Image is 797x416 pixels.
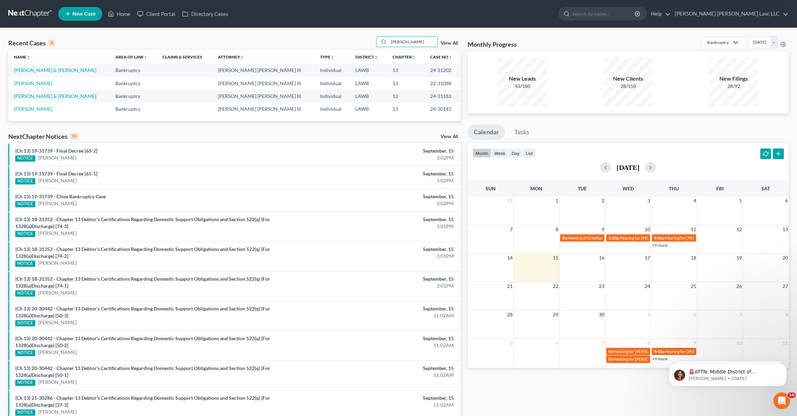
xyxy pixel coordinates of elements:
td: [PERSON_NAME] [PERSON_NAME] III [212,77,315,90]
span: 22 [552,282,559,290]
span: 31 [506,197,513,205]
span: 9:45a [654,235,664,241]
span: 25 [690,282,697,290]
span: 5 [738,197,743,205]
div: New Leads [498,75,547,83]
td: 13 [387,64,425,76]
td: LAWB [350,90,387,102]
a: (Ch 13) 18-31352 - Chapter 13 Debtor's Certifications Regarding Domestic Support Obligations and ... [15,246,270,259]
span: 10 [736,339,743,347]
a: (Ch 13) 18-31352 - Chapter 13 Debtor's Certifications Regarding Domestic Support Obligations and ... [15,276,270,289]
a: Calendar [468,125,505,140]
span: 9 [693,339,697,347]
div: 43/180 [498,83,547,90]
div: September, 15 [312,275,454,282]
i: unfold_more [240,55,244,60]
span: 28 [506,310,513,319]
div: September, 15 [312,395,454,401]
span: 11 [782,339,789,347]
span: 8 [555,225,559,234]
span: 7 [509,225,513,234]
span: 3 [647,197,651,205]
td: Bankruptcy [110,64,157,76]
td: LAWB [350,103,387,116]
div: September, 15 [312,193,454,200]
a: Area of Lawunfold_more [115,54,148,60]
span: 1 [555,197,559,205]
div: 11:02AM [312,342,454,349]
a: Typeunfold_more [320,54,335,60]
a: [PERSON_NAME] [38,349,77,356]
div: September, 15 [312,147,454,154]
span: 1:30p [608,235,619,241]
a: [PERSON_NAME] [14,80,52,86]
a: (Ch 13) 20-30442 - Chapter 13 Debtor's Certifications Regarding Domestic Support Obligations and ... [15,335,270,348]
div: NOTICE [15,380,35,386]
div: September, 15 [312,305,454,312]
span: 11 [690,225,697,234]
a: [PERSON_NAME] [38,408,77,415]
th: Claims & Services [157,50,212,64]
a: (Ch 13) 19-31739 - Final Decree [65-1] [15,171,97,177]
i: unfold_more [412,55,416,60]
span: Hearing for [PERSON_NAME] [613,356,667,362]
span: 21 [506,282,513,290]
a: [PERSON_NAME] [38,154,77,161]
span: Hearing for [PERSON_NAME] [613,349,667,354]
a: Directory Cases [179,8,232,20]
td: [PERSON_NAME] [PERSON_NAME] III [212,103,315,116]
div: Bankruptcy [707,39,729,45]
i: unfold_more [448,55,452,60]
span: 9a [562,235,567,241]
span: 9:45a [654,349,664,354]
div: 3:01PM [312,223,454,230]
td: LAWB [350,77,387,90]
td: Individual [315,103,350,116]
a: (Ch 13) 19-31739 - Close Bankruptcy Case [15,193,106,199]
span: Fri [716,186,724,191]
iframe: Intercom notifications message [658,349,797,397]
a: (Ch 13) 18-31352 - Chapter 13 Debtor's Certifications Regarding Domestic Support Obligations and ... [15,216,270,229]
a: [PERSON_NAME] & [PERSON_NAME] [14,93,96,99]
div: 11:02AM [312,401,454,408]
span: 2 [601,197,605,205]
a: [PERSON_NAME] [38,260,77,266]
div: NOTICE [15,178,35,184]
div: September, 15 [312,216,454,223]
td: Individual [315,64,350,76]
div: September, 15 [312,246,454,253]
td: 24-31183 [425,90,461,102]
span: 10 [644,225,651,234]
div: 3:01PM [312,253,454,260]
span: 24 [644,282,651,290]
span: New Case [72,11,96,17]
div: NOTICE [15,409,35,416]
a: (Ch 13) 19-31739 - Final Decree [65-2] [15,148,97,154]
span: Hearing for [PERSON_NAME] [620,235,674,241]
a: [PERSON_NAME] [38,379,77,386]
input: Search by name... [389,37,437,47]
div: 28/92 [709,83,758,90]
td: Bankruptcy [110,77,157,90]
a: View All [441,41,458,46]
span: Sat [761,186,770,191]
a: Client Portal [134,8,179,20]
a: (Ch 13) 20-30442 - Chapter 13 Debtor's Certifications Regarding Domestic Support Obligations and ... [15,365,270,378]
h3: Monthly Progress [468,40,517,48]
span: 2 [693,310,697,319]
div: 10 [70,133,78,139]
div: September, 15 [312,335,454,342]
td: Bankruptcy [110,90,157,102]
span: Thu [669,186,679,191]
div: 3:01PM [312,282,454,289]
a: (Ch 13) 20-30442 - Chapter 13 Debtor's Certifications Regarding Domestic Support Obligations and ... [15,306,270,318]
span: 9 [601,225,605,234]
span: 14 [506,254,513,262]
span: 4 [693,197,697,205]
div: NextChapter Notices [8,132,78,141]
span: 8 [647,339,651,347]
span: 17 [644,254,651,262]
